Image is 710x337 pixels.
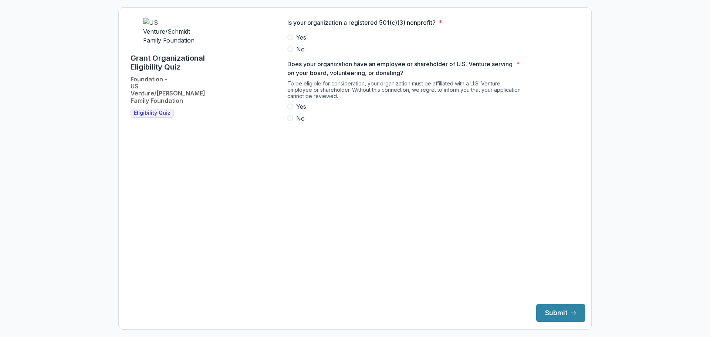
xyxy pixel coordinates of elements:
[131,76,211,104] h2: Foundation - US Venture/[PERSON_NAME] Family Foundation
[296,45,305,54] span: No
[296,102,306,111] span: Yes
[296,114,305,123] span: No
[143,18,199,45] img: US Venture/Schmidt Family Foundation
[536,304,585,322] button: Submit
[134,110,170,116] span: Eligibility Quiz
[287,18,436,27] p: Is your organization a registered 501(c)(3) nonprofit?
[296,33,306,42] span: Yes
[287,60,513,77] p: Does your organization have an employee or shareholder of U.S. Venture serving on your board, vol...
[131,54,211,71] h1: Grant Organizational Eligibility Quiz
[287,80,524,102] div: To be eligible for consideration, your organization must be affiliated with a U.S. Venture employ...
